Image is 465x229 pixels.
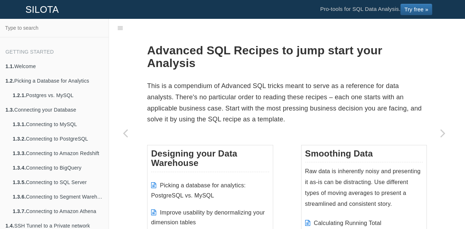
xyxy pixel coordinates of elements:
[5,223,14,229] b: 1.4.
[7,117,109,132] a: 1.3.1.Connecting to MySQL
[7,146,109,161] a: 1.3.3.Connecting to Amazon Redshift
[7,175,109,190] a: 1.3.5.Connecting to SQL Server
[13,165,26,171] b: 1.3.4.
[7,161,109,175] a: 1.3.4.Connecting to BigQuery
[13,208,26,214] b: 1.3.7.
[305,149,423,162] h3: Smoothing Data
[151,182,246,198] a: Picking a database for analytics: PostgreSQL vs. MySQL
[5,107,14,113] b: 1.3.
[305,166,423,209] p: Raw data is inherently noisy and presenting it as-is can be distracting. Use different types of m...
[7,190,109,204] a: 1.3.6.Connecting to Segment Warehouse
[7,88,109,103] a: 1.2.1.Postgres vs. MySQL
[147,80,427,125] p: This is a compendium of Advanced SQL tricks meant to serve as a reference for data analysts. Ther...
[13,136,26,142] b: 1.3.2.
[147,44,427,70] h1: Advanced SQL Recipes to jump start your Analysis
[314,220,381,226] a: Calculating Running Total
[13,92,26,98] b: 1.2.1.
[426,37,459,229] a: Next page: Calculating Running Total
[2,21,106,35] input: Type to search
[13,121,26,127] b: 1.3.1.
[5,78,14,84] b: 1.2.
[400,4,432,15] a: Try free »
[109,37,142,229] a: Previous page: Toggle Dark Mode
[151,209,265,225] a: Improve usability by denormalizing your dimension tables
[151,149,269,172] h3: Designing your Data Warehouse
[7,204,109,218] a: 1.3.7.Connecting to Amazon Athena
[5,63,14,69] b: 1.1.
[13,150,26,156] b: 1.3.3.
[313,0,440,18] li: Pro-tools for SQL Data Analysis.
[13,179,26,185] b: 1.3.5.
[429,193,456,220] iframe: Drift Widget Chat Controller
[7,132,109,146] a: 1.3.2.Connecting to PostgreSQL
[13,194,26,200] b: 1.3.6.
[20,0,64,18] a: SILOTA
